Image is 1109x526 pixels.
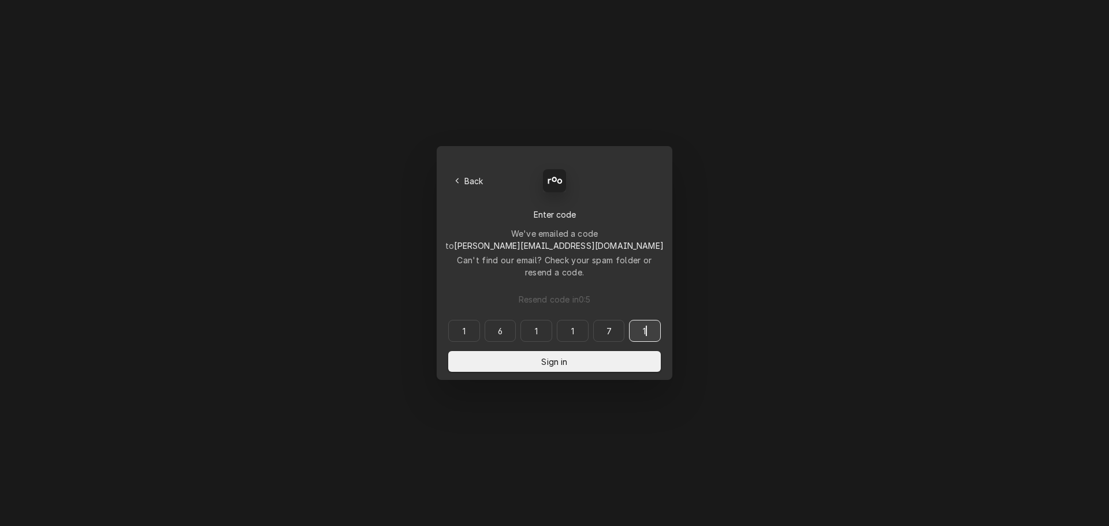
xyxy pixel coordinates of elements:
[448,289,661,309] button: Resend code in0:5
[448,351,661,372] button: Sign in
[448,254,661,278] div: Can't find our email? Check your spam folder or resend a code.
[516,293,593,305] span: Resend code in 0 : 5
[462,175,486,187] span: Back
[445,227,664,252] div: We've emailed a code
[448,208,661,221] div: Enter code
[445,241,664,251] span: to
[448,173,490,189] button: Back
[539,356,570,368] span: Sign in
[454,241,664,251] span: [PERSON_NAME][EMAIL_ADDRESS][DOMAIN_NAME]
